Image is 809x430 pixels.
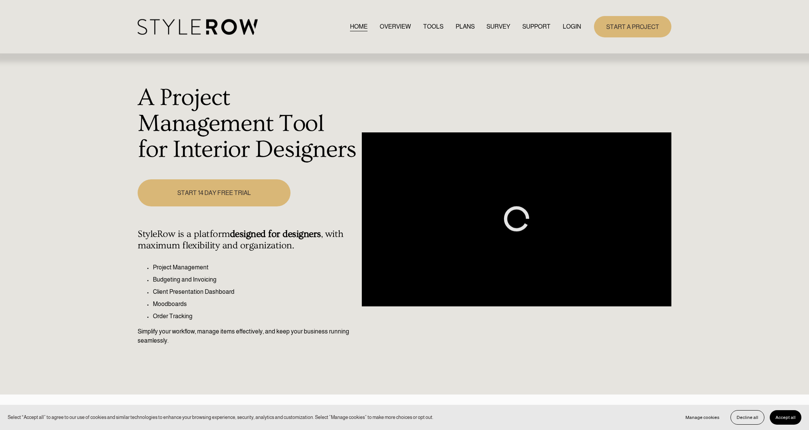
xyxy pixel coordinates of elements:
[138,85,358,163] h1: A Project Management Tool for Interior Designers
[423,22,443,32] a: TOOLS
[685,415,719,420] span: Manage cookies
[138,327,358,345] p: Simplify your workflow, manage items effectively, and keep your business running seamlessly.
[153,287,358,296] p: Client Presentation Dashboard
[153,275,358,284] p: Budgeting and Invoicing
[456,22,475,32] a: PLANS
[8,414,433,421] p: Select “Accept all” to agree to our use of cookies and similar technologies to enhance your brows...
[730,410,764,425] button: Decline all
[594,16,671,37] a: START A PROJECT
[153,263,358,272] p: Project Management
[138,179,290,206] a: START 14 DAY FREE TRIAL
[680,410,725,425] button: Manage cookies
[486,22,510,32] a: SURVEY
[350,22,368,32] a: HOME
[138,19,258,35] img: StyleRow
[522,22,551,32] a: folder dropdown
[522,22,551,31] span: SUPPORT
[380,22,411,32] a: OVERVIEW
[153,312,358,321] p: Order Tracking
[138,229,358,251] h4: StyleRow is a platform , with maximum flexibility and organization.
[153,300,358,309] p: Moodboards
[563,22,581,32] a: LOGIN
[230,229,321,240] strong: designed for designers
[737,415,758,420] span: Decline all
[775,415,796,420] span: Accept all
[770,410,801,425] button: Accept all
